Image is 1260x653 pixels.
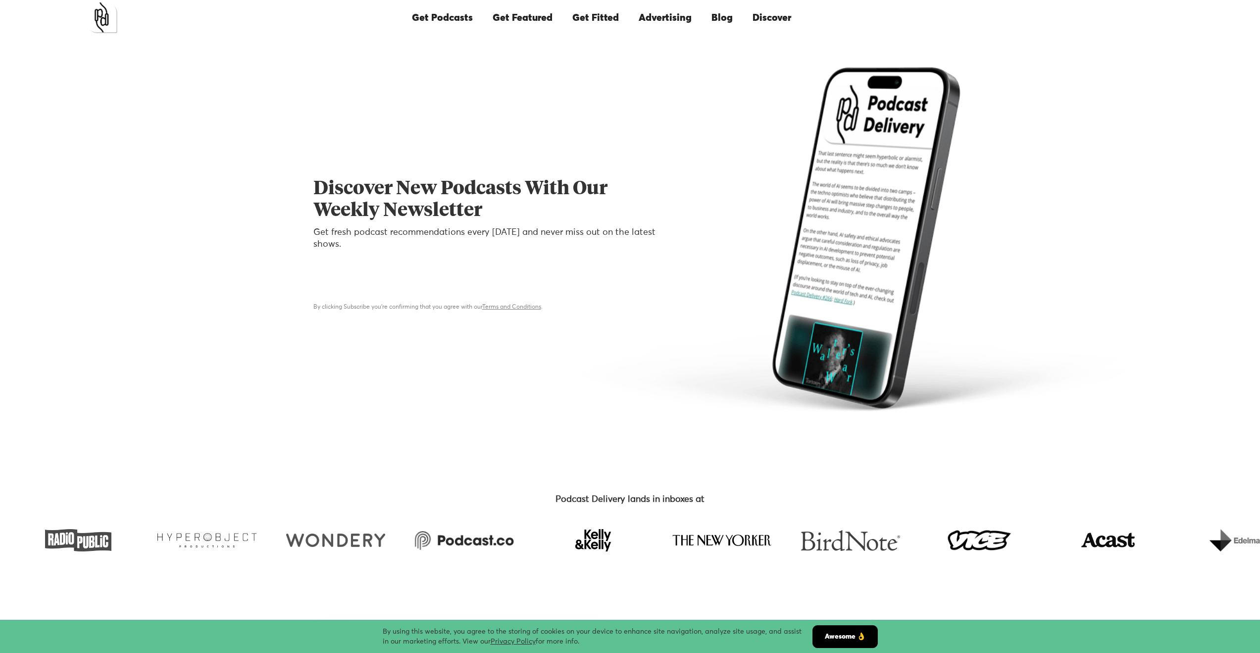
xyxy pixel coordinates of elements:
[313,226,656,250] p: Get fresh podcast recommendations every [DATE] and never miss out on the latest shows.
[575,529,611,551] img: kellykelly.ca
[945,529,1014,551] img: vice.com
[313,302,656,312] div: By clicking Subscribe you're confirming that you agree with our .
[482,304,541,310] a: Terms and Conditions
[801,529,900,551] img: birdnote.org
[440,493,820,505] h3: Podcast Delivery lands in inboxes at
[286,529,385,551] img: wondery.com
[672,529,771,551] img: newyorker.com
[402,1,483,35] a: Get Podcasts
[45,529,112,551] img: radiopublic.com
[743,1,801,35] a: Discover
[415,529,514,551] img: podcast.co
[562,1,629,35] a: Get Fitted
[383,627,812,647] div: By using this website, you agree to the storing of cookies on your device to enhance site navigat...
[491,638,536,645] a: Privacy Policy
[1077,529,1139,551] img: acast.com
[313,266,656,312] form: Email Form
[812,625,878,648] a: Awesome 👌
[157,529,256,551] img: hyperobjectindustries.com
[483,1,562,35] a: Get Featured
[313,178,656,221] h1: Discover New Podcasts With Our Weekly Newsletter
[702,1,743,35] a: Blog
[629,1,702,35] a: Advertising
[87,2,117,33] a: home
